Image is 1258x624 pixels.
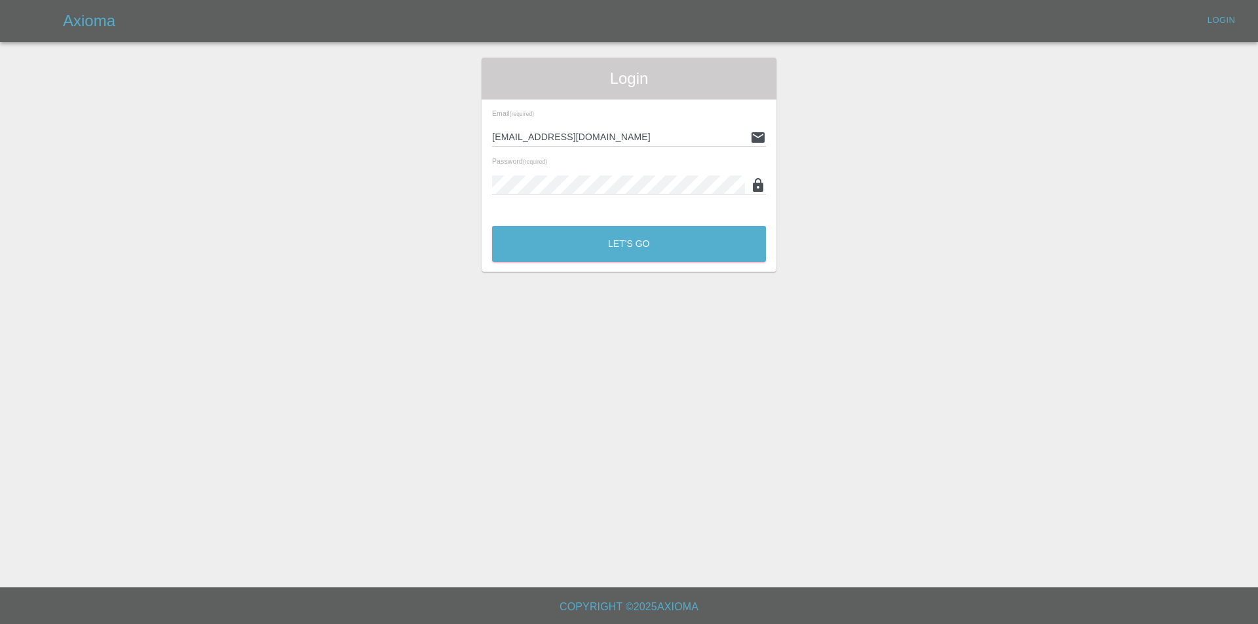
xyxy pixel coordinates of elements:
[523,159,547,165] small: (required)
[492,109,534,117] span: Email
[1200,10,1242,31] a: Login
[10,598,1248,616] h6: Copyright © 2025 Axioma
[63,10,115,31] h5: Axioma
[492,68,766,89] span: Login
[510,111,534,117] small: (required)
[492,226,766,262] button: Let's Go
[492,157,547,165] span: Password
